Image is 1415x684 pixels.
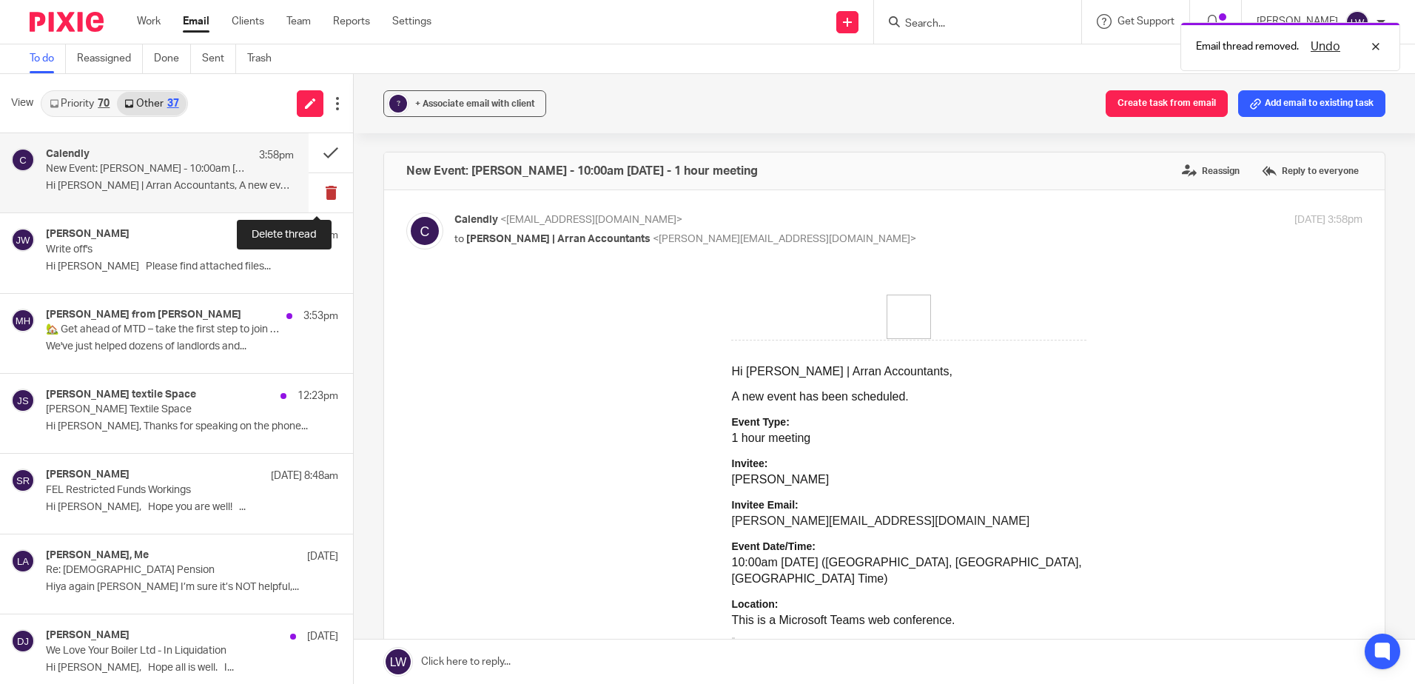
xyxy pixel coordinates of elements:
p: [DATE] 3:58pm [1294,212,1362,228]
a: Team [286,14,311,29]
span: + Associate email with client [415,99,535,108]
a: Reports [333,14,370,29]
h4: [PERSON_NAME] textile Space [46,389,196,401]
img: svg%3E [1345,10,1369,34]
a: [PERSON_NAME][EMAIL_ADDRESS][DOMAIN_NAME] [278,235,576,248]
p: 1 hour meeting [278,135,631,167]
strong: Please share anything that will help prepare for our meeting. [278,523,575,534]
strong: Invitee Email: [278,220,344,232]
a: Clients [232,14,264,29]
a: Sent [202,44,236,73]
span: Calendly [454,215,498,225]
p: Questions: [278,495,631,512]
p: Hi [PERSON_NAME], Thanks for speaking on the phone... [46,420,338,433]
button: ? + Associate email with client [383,90,546,117]
h4: Calendly [46,148,90,161]
a: View event in [GEOGRAPHIC_DATA] [278,605,474,617]
p: A new event has been scheduled. [278,110,631,126]
strong: Event Date/Time: [278,261,361,273]
a: [URL][DOMAIN_NAME] [295,397,403,408]
span: <[EMAIL_ADDRESS][DOMAIN_NAME]> [500,215,682,225]
a: Done [154,44,191,73]
p: Email thread removed. [1196,39,1299,54]
img: svg%3E [11,148,35,172]
span: to [454,234,464,244]
p: This is a Microsoft Teams web conference. [278,317,631,349]
strong: Location: [278,319,324,331]
p: 10:00am [DATE] ([GEOGRAPHIC_DATA], [GEOGRAPHIC_DATA], [GEOGRAPHIC_DATA] Time) [278,259,631,308]
p: Hi [PERSON_NAME] | Arran Accountants, [278,84,631,101]
img: svg%3E [11,469,35,492]
p: Would like to have a chat around a process for forecasting and developing my understanding of Xer... [278,537,631,586]
img: svg%3E [11,309,35,332]
a: Trash [247,44,283,73]
label: Reply to everyone [1258,160,1362,182]
button: Undo [1306,38,1345,56]
span: View [11,95,33,111]
h4: [PERSON_NAME] from [PERSON_NAME] [46,309,241,321]
a: Email [183,14,209,29]
strong: Attendees can join this meeting from a computer, tablet or smartphone. [295,364,577,392]
p: 🏡 Get ahead of MTD – take the first step to join the pilot [46,323,280,336]
h4: New Event: [PERSON_NAME] - 10:00am [DATE] - 1 hour meeting [406,164,758,178]
p: [DATE] [307,629,338,644]
p: Hi [PERSON_NAME], Hope you are well! ... [46,501,338,514]
div: 37 [167,98,179,109]
a: To do [30,44,66,73]
span: [PERSON_NAME] | Arran Accountants [466,234,651,244]
p: Re: [DEMOGRAPHIC_DATA] Pension [46,564,280,577]
p: Hi [PERSON_NAME], Hope all is well. I... [46,662,338,674]
p: New Event: [PERSON_NAME] - 10:00am [DATE] - 1 hour meeting [46,163,244,175]
h4: [PERSON_NAME] [46,469,130,481]
div: 70 [98,98,110,109]
p: 3:53pm [303,309,338,323]
img: svg%3E [11,549,35,573]
a: Reassigned [77,44,143,73]
label: Reassign [1178,160,1243,182]
p: 3:58pm [259,148,294,163]
strong: Invitee: [278,178,314,190]
img: svg%3E [11,389,35,412]
p: Hiya again [PERSON_NAME] I’m sure it’s NOT helpful,... [46,581,338,594]
p: [DATE] [307,549,338,564]
a: Settings [392,14,431,29]
strong: Invitee Time Zone: [278,426,369,438]
h4: [PERSON_NAME] [46,228,130,241]
a: Other37 [117,92,186,115]
img: svg%3E [11,629,35,653]
p: [PERSON_NAME] [278,176,631,209]
a: Priority70 [42,92,117,115]
button: Create task from email [1106,90,1228,117]
img: svg%3E [11,228,35,252]
p: We've just helped dozens of landlords and... [46,341,338,353]
button: Add email to existing task [1238,90,1385,117]
h3: Add Calendly Notetaker to this meeting [289,652,619,668]
img: Calendly [432,16,477,60]
p: [GEOGRAPHIC_DATA], [GEOGRAPHIC_DATA], [GEOGRAPHIC_DATA] Time [278,424,631,473]
p: Write off's [46,244,280,256]
p: Hi [PERSON_NAME] Please find attached files... [46,261,338,273]
p: FEL Restricted Funds Workings [46,484,280,497]
h4: [PERSON_NAME] [46,629,130,642]
h4: [PERSON_NAME], Me [46,549,149,562]
a: Work [137,14,161,29]
img: svg%3E [406,212,443,249]
p: [DATE] 8:48am [271,469,338,483]
div: ? [389,95,407,113]
img: Pixie [30,12,104,32]
strong: Event Type: [278,137,335,149]
p: 12:23pm [298,389,338,403]
span: <[PERSON_NAME][EMAIL_ADDRESS][DOMAIN_NAME]> [653,234,916,244]
p: 3:55pm [303,228,338,243]
p: Hi [PERSON_NAME] | Arran Accountants, A new event has... [46,180,294,192]
p: [PERSON_NAME] Textile Space [46,403,280,416]
p: We Love Your Boiler Ltd - In Liquidation [46,645,280,657]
